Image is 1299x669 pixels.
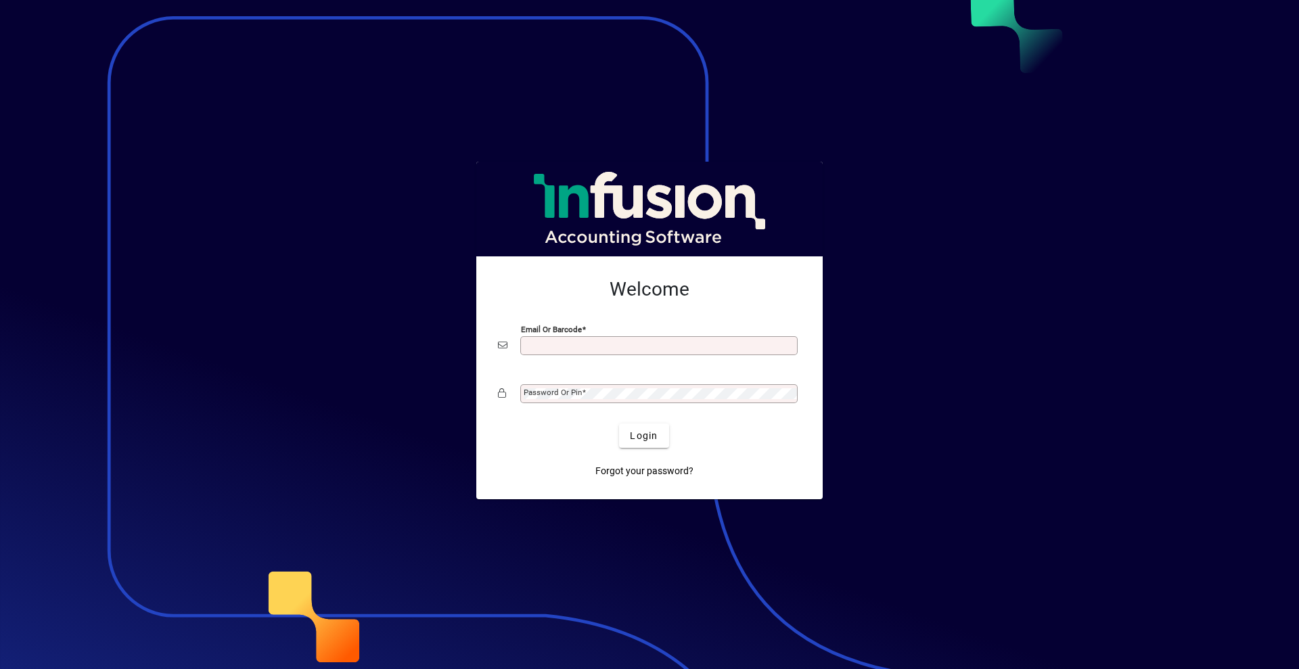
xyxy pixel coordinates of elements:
[595,464,693,478] span: Forgot your password?
[619,423,668,448] button: Login
[521,325,582,334] mat-label: Email or Barcode
[590,459,699,483] a: Forgot your password?
[498,278,801,301] h2: Welcome
[630,429,658,443] span: Login
[524,388,582,397] mat-label: Password or Pin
